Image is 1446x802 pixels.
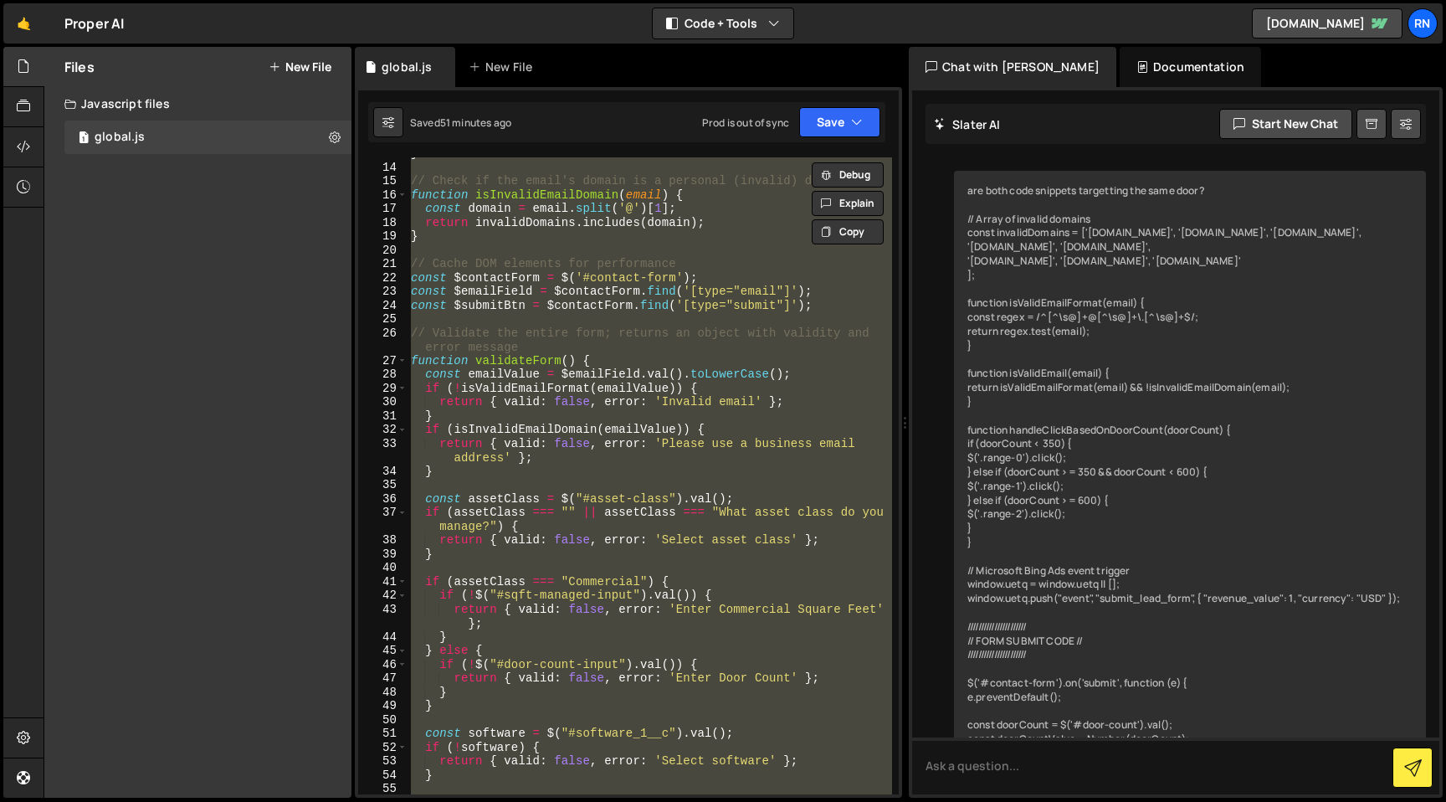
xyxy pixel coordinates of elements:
[358,478,408,492] div: 35
[358,174,408,188] div: 15
[358,161,408,175] div: 14
[358,671,408,686] div: 47
[358,368,408,382] div: 28
[410,116,511,130] div: Saved
[358,257,408,271] div: 21
[358,285,408,299] div: 23
[358,409,408,424] div: 31
[702,116,789,130] div: Prod is out of sync
[358,575,408,589] div: 41
[358,603,408,630] div: 43
[358,465,408,479] div: 34
[64,13,124,33] div: Proper AI
[909,47,1116,87] div: Chat with [PERSON_NAME]
[95,130,145,145] div: global.js
[812,219,884,244] button: Copy
[358,437,408,465] div: 33
[469,59,539,75] div: New File
[812,191,884,216] button: Explain
[358,312,408,326] div: 25
[1219,109,1352,139] button: Start new chat
[358,782,408,796] div: 55
[358,354,408,368] div: 27
[358,769,408,783] div: 54
[799,107,880,137] button: Save
[3,3,44,44] a: 🤙
[358,299,408,313] div: 24
[1120,47,1261,87] div: Documentation
[358,658,408,672] div: 46
[64,121,351,154] div: 6625/12710.js
[358,561,408,575] div: 40
[358,630,408,645] div: 44
[64,58,95,76] h2: Files
[358,727,408,741] div: 51
[358,244,408,258] div: 20
[440,116,511,130] div: 51 minutes ago
[358,395,408,409] div: 30
[358,713,408,727] div: 50
[358,686,408,700] div: 48
[382,59,432,75] div: global.js
[358,589,408,603] div: 42
[812,162,884,188] button: Debug
[358,533,408,548] div: 38
[358,382,408,396] div: 29
[358,202,408,216] div: 17
[358,699,408,713] div: 49
[358,644,408,658] div: 45
[358,216,408,230] div: 18
[358,188,408,203] div: 16
[358,506,408,533] div: 37
[1408,8,1438,39] a: RN
[1252,8,1402,39] a: [DOMAIN_NAME]
[358,423,408,437] div: 32
[79,132,89,146] span: 1
[358,229,408,244] div: 19
[934,116,1001,132] h2: Slater AI
[358,326,408,354] div: 26
[358,548,408,562] div: 39
[653,8,793,39] button: Code + Tools
[358,754,408,769] div: 53
[358,271,408,285] div: 22
[44,87,351,121] div: Javascript files
[269,60,331,74] button: New File
[358,741,408,755] div: 52
[358,492,408,506] div: 36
